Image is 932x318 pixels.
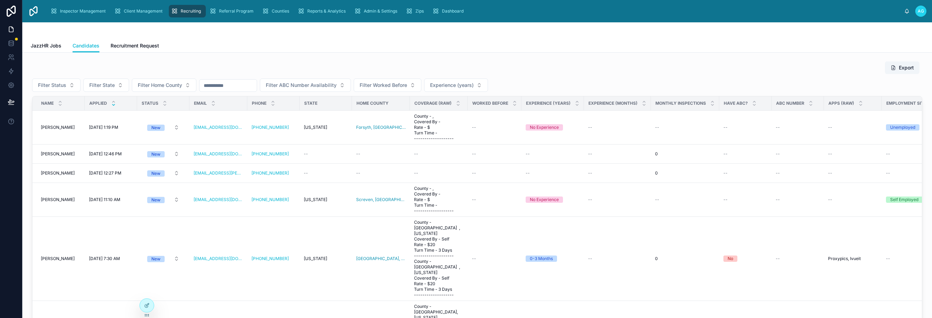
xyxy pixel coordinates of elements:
[142,193,185,206] button: Select Button
[655,151,658,157] span: 0
[251,256,289,261] a: [PHONE_NUMBER]
[219,8,254,14] span: Referral Program
[588,256,647,261] a: --
[655,256,658,261] span: 0
[89,197,133,202] a: [DATE] 11:10 AM
[194,197,243,202] a: [EMAIL_ADDRESS][DOMAIN_NAME]
[828,197,832,202] span: --
[89,101,107,106] span: Applied
[142,167,185,179] button: Select Button
[655,197,659,202] span: --
[304,197,348,202] a: [US_STATE]
[251,256,295,261] a: [PHONE_NUMBER]
[655,101,706,106] span: Monthly Inspections
[723,197,728,202] span: --
[655,170,658,176] span: 0
[723,170,767,176] a: --
[415,8,424,14] span: Zips
[142,121,185,134] button: Select Button
[194,170,243,176] a: [EMAIL_ADDRESS][PERSON_NAME][DOMAIN_NAME]
[588,151,647,157] a: --
[530,256,553,262] div: 0-3 Months
[151,151,160,157] div: New
[356,197,406,202] a: Screven, [GEOGRAPHIC_DATA]
[41,197,75,202] span: [PERSON_NAME]
[526,170,530,176] span: --
[526,197,580,203] a: No Experience
[89,170,121,176] span: [DATE] 12:27 PM
[304,125,348,130] a: [US_STATE]
[723,151,767,157] a: --
[886,256,890,261] span: --
[356,151,360,157] span: --
[776,151,780,157] span: --
[352,5,402,17] a: Admin & Settings
[31,39,61,53] a: JazzHR Jobs
[89,82,115,89] span: Filter State
[472,170,476,176] span: --
[890,197,918,203] div: Self Employed
[655,197,715,202] a: --
[38,82,66,89] span: Filter Status
[41,170,75,176] span: [PERSON_NAME]
[776,125,820,130] a: --
[588,197,647,202] a: --
[776,197,780,202] span: --
[251,125,289,130] a: [PHONE_NUMBER]
[169,5,206,17] a: Recruiting
[828,256,861,261] span: Proxypics, Ivueit
[41,256,75,261] span: [PERSON_NAME]
[41,197,81,202] a: [PERSON_NAME]
[89,256,120,261] span: [DATE] 7:30 AM
[655,125,715,130] a: --
[776,256,820,261] a: --
[304,170,308,176] span: --
[89,256,133,261] a: [DATE] 7:30 AM
[141,147,185,161] a: Select Button
[251,197,289,202] a: [PHONE_NUMBER]
[356,125,406,130] span: Forsyth, [GEOGRAPHIC_DATA]
[251,125,295,130] a: [PHONE_NUMBER]
[588,197,592,202] span: --
[356,256,406,261] a: [GEOGRAPHIC_DATA], [GEOGRAPHIC_DATA]
[272,8,289,14] span: Counties
[472,151,476,157] span: --
[776,170,820,176] a: --
[142,252,185,265] button: Select Button
[414,186,464,214] a: County - , Covered By - Rate - $ Turn Time - -------------------
[251,170,295,176] a: [PHONE_NUMBER]
[723,197,767,202] a: --
[886,151,890,157] span: --
[890,124,915,131] div: Unemployed
[776,197,820,202] a: --
[304,256,348,261] a: [US_STATE]
[111,42,159,49] span: Recruitment Request
[360,82,407,89] span: Filter Worked Before
[194,125,243,130] a: [EMAIL_ADDRESS][DOMAIN_NAME]
[588,256,592,261] span: --
[588,125,647,130] a: --
[472,125,517,130] a: --
[723,256,767,262] a: No
[414,113,464,141] a: County - , Covered By - Rate - $ Turn Time - -------------------
[828,256,878,261] a: Proxypics, Ivueit
[111,39,159,53] a: Recruitment Request
[251,170,289,176] a: [PHONE_NUMBER]
[112,5,167,17] a: Client Management
[194,256,243,261] a: [EMAIL_ADDRESS][DOMAIN_NAME]
[304,170,348,176] a: --
[207,5,258,17] a: Referral Program
[181,8,201,14] span: Recruiting
[526,170,580,176] a: --
[41,170,81,176] a: [PERSON_NAME]
[194,151,243,157] a: [EMAIL_ADDRESS][DOMAIN_NAME]
[304,151,308,157] span: --
[307,8,346,14] span: Reports & Analytics
[41,256,81,261] a: [PERSON_NAME]
[776,125,780,130] span: --
[252,101,266,106] span: Phone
